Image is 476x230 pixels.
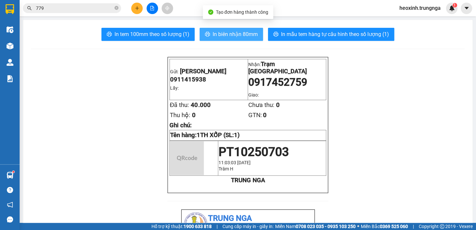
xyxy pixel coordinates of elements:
[205,31,210,38] span: printer
[453,3,456,8] span: 1
[213,30,258,38] span: In biên nhận 80mm
[263,112,266,119] span: 0
[3,3,26,26] img: logo.jpg
[219,145,289,159] span: PT10250703
[208,9,213,15] span: check-circle
[7,26,13,33] img: warehouse-icon
[222,223,273,230] span: Cung cấp máy in - giấy in:
[461,3,472,14] button: caret-down
[275,223,356,230] span: Miền Nam
[165,6,169,10] span: aim
[191,101,210,109] span: 40.000
[200,28,263,41] button: printerIn biên nhận 80mm
[248,61,307,75] span: Trạm [GEOGRAPHIC_DATA]
[219,166,233,171] span: Trâm H
[380,224,408,229] strong: 0369 525 060
[12,171,14,173] sup: 1
[357,225,359,228] span: ⚪️
[248,61,326,75] p: Nhận:
[150,6,154,10] span: file-add
[268,28,394,41] button: printerIn mẫu tem hàng tự cấu hình theo số lượng (1)
[6,4,14,14] img: logo-vxr
[170,68,247,75] p: Gửi:
[147,3,158,14] button: file-add
[413,223,414,230] span: |
[3,36,43,56] b: T1 [PERSON_NAME], P Phú Thuỷ
[36,5,113,12] input: Tìm tên, số ĐT hoặc mã đơn
[135,6,139,10] span: plus
[7,43,13,49] img: warehouse-icon
[248,101,274,109] span: Chưa thu:
[27,6,32,10] span: search
[45,28,87,49] li: VP Trạm [GEOGRAPHIC_DATA]
[7,216,13,222] span: message
[7,59,13,66] img: warehouse-icon
[3,3,95,16] li: Trung Nga
[219,160,251,165] span: 11:03:03 [DATE]
[281,30,389,38] span: In mẫu tem hàng tự cấu hình theo số lượng (1)
[107,31,112,38] span: printer
[248,76,307,88] span: 0917452759
[197,132,240,139] span: 1TH XỐP (SL:
[7,202,13,208] span: notification
[440,224,444,229] span: copyright
[192,112,196,119] span: 0
[169,122,192,129] span: Ghi chú:
[7,75,13,82] img: solution-icon
[170,132,240,139] strong: Tên hàng:
[449,5,455,11] img: icon-new-feature
[170,85,179,91] span: Lấy:
[115,5,118,11] span: close-circle
[184,224,212,229] strong: 1900 633 818
[216,9,268,15] span: Tạo đơn hàng thành công
[101,28,195,41] button: printerIn tem 100mm theo số lượng (1)
[452,3,457,8] sup: 1
[296,224,356,229] strong: 0708 023 035 - 0935 103 250
[180,68,226,75] span: [PERSON_NAME]
[131,3,143,14] button: plus
[184,212,312,225] li: Trung Nga
[3,36,8,41] span: environment
[361,223,408,230] span: Miền Bắc
[231,177,265,184] strong: TRUNG NGA
[394,4,446,12] span: heoxinh.trungnga
[170,101,189,109] span: Đã thu:
[248,112,262,119] span: GTN:
[248,92,259,97] span: Giao:
[162,3,173,14] button: aim
[115,30,189,38] span: In tem 100mm theo số lượng (1)
[115,6,118,10] span: close-circle
[273,31,278,38] span: printer
[170,76,206,83] span: 0911415938
[276,101,279,109] span: 0
[170,112,190,119] span: Thu hộ:
[170,141,204,175] img: qr-code
[7,187,13,193] span: question-circle
[7,172,13,179] img: warehouse-icon
[234,132,240,139] span: 1)
[464,5,469,11] span: caret-down
[151,223,212,230] span: Hỗ trợ kỹ thuật:
[3,28,45,35] li: VP [PERSON_NAME]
